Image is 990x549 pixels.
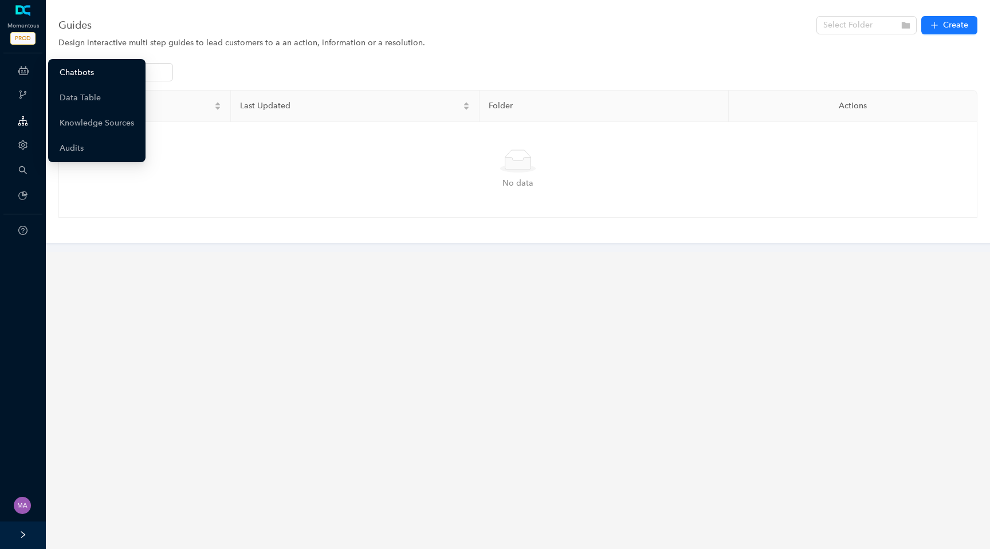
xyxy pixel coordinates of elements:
[943,19,968,32] span: Create
[480,91,728,122] th: Folder
[73,177,963,190] div: No data
[18,90,27,99] span: branches
[18,191,27,200] span: pie-chart
[930,21,938,29] span: plus
[18,226,27,235] span: question-circle
[60,112,134,135] a: Knowledge Sources
[729,91,977,122] th: Actions
[60,61,94,84] a: Chatbots
[10,32,36,45] span: PROD
[921,16,977,34] button: plusCreate
[14,497,31,514] img: 261dd2395eed1481b052019273ba48bf
[240,100,461,112] span: Last Updated
[901,21,910,30] span: folder
[58,37,977,49] div: Design interactive multi step guides to lead customers to a an action, information or a resolution.
[60,87,101,109] a: Data Table
[58,16,92,34] span: Guides
[18,140,27,150] span: setting
[60,137,84,160] a: Audits
[18,166,27,175] span: search
[231,91,480,122] th: Last Updated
